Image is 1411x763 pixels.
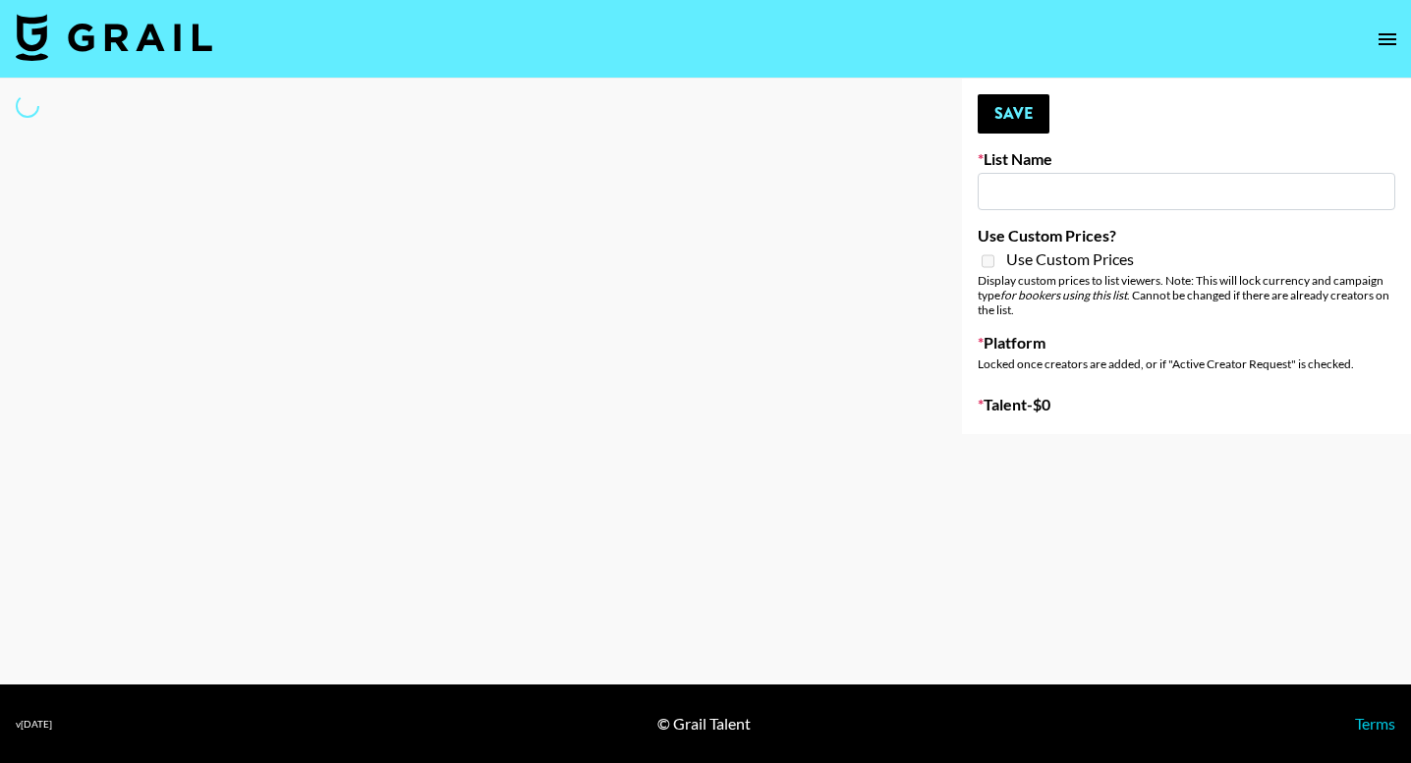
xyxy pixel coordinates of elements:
button: open drawer [1368,20,1407,59]
div: © Grail Talent [657,714,751,734]
em: for bookers using this list [1000,288,1127,302]
span: Use Custom Prices [1006,249,1134,269]
label: List Name [978,149,1395,169]
button: Save [978,94,1049,134]
label: Use Custom Prices? [978,226,1395,245]
div: v [DATE] [16,718,52,731]
img: Grail Talent [16,14,212,61]
div: Display custom prices to list viewers. Note: This will lock currency and campaign type . Cannot b... [978,273,1395,317]
div: Locked once creators are added, or if "Active Creator Request" is checked. [978,356,1395,371]
a: Terms [1355,714,1395,733]
label: Talent - $ 0 [978,395,1395,414]
label: Platform [978,333,1395,353]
